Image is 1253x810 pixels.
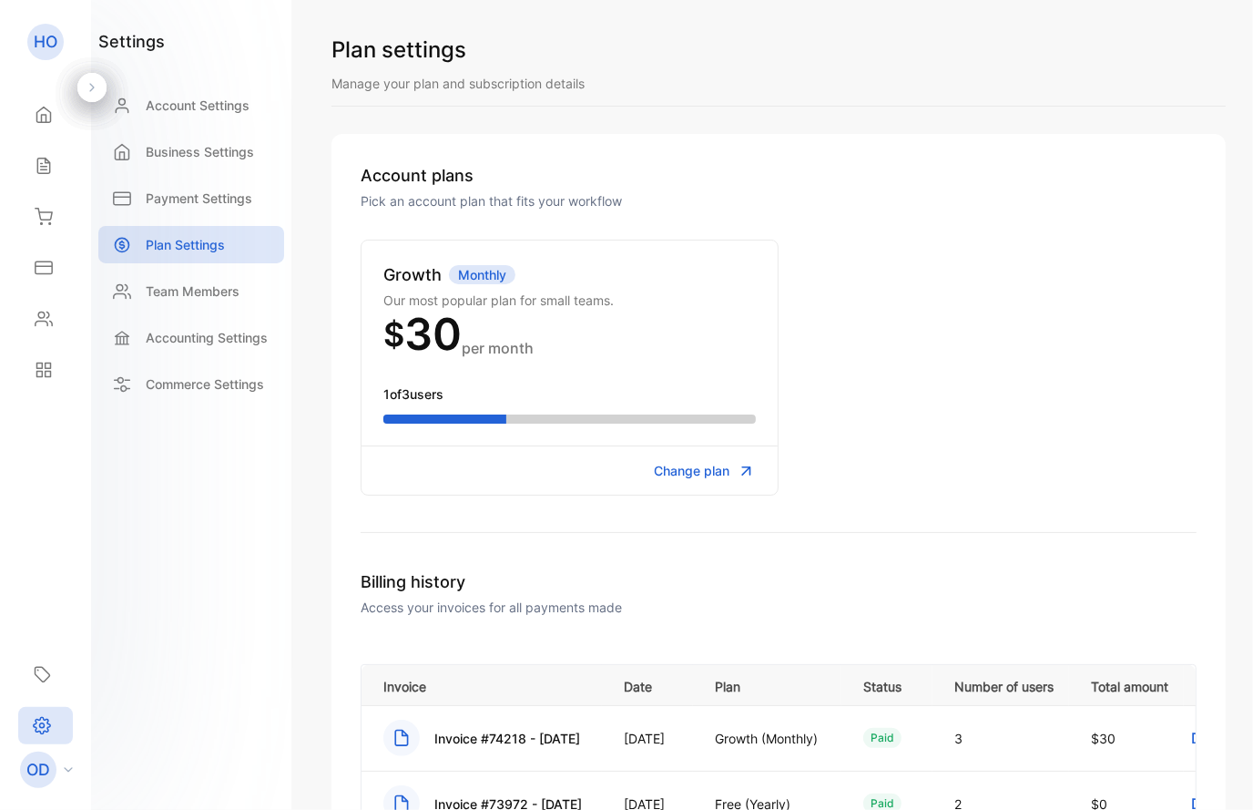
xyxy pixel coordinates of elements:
p: Team Members [146,282,239,301]
p: Plan [715,673,826,696]
p: Growth (Monthly) [715,729,826,748]
p: Access your invoices for all payments made [361,598,1197,617]
p: per month [462,337,534,359]
h1: Plan settings [331,34,1226,67]
a: Account Settings [98,87,284,124]
p: Business Settings [146,142,254,161]
h1: settings [98,29,165,54]
p: $ [383,310,404,359]
a: Plan Settings [98,226,284,263]
p: Invoice [383,673,601,696]
div: paid [863,728,902,748]
p: 30 [404,313,462,356]
a: Commerce Settings [98,365,284,403]
p: Manage your plan and subscription details [331,74,1226,93]
p: Growth [383,262,442,287]
h1: Billing history [361,569,1197,594]
p: Pick an account plan that fits your workflow [361,191,1197,210]
p: Date [624,673,677,696]
p: 1 of 3 users [383,384,756,404]
p: Commerce Settings [146,374,264,394]
a: Team Members [98,272,284,310]
a: Business Settings [98,133,284,170]
p: [DATE] [624,729,677,748]
a: Payment Settings [98,179,284,217]
iframe: LiveChat chat widget [896,159,1253,810]
p: Payment Settings [146,189,252,208]
button: Change plan [654,461,756,480]
a: Accounting Settings [98,319,284,356]
span: Change plan [654,461,729,480]
p: HO [34,30,57,54]
p: Status [863,673,917,696]
p: OD [26,758,50,782]
p: Account Settings [146,96,250,115]
p: Plan Settings [146,235,225,254]
h1: Account plans [361,163,1197,188]
p: Monthly [449,265,515,284]
p: Our most popular plan for small teams. [383,291,614,310]
p: Accounting Settings [146,328,268,347]
p: Invoice #74218 - [DATE] [434,729,580,748]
